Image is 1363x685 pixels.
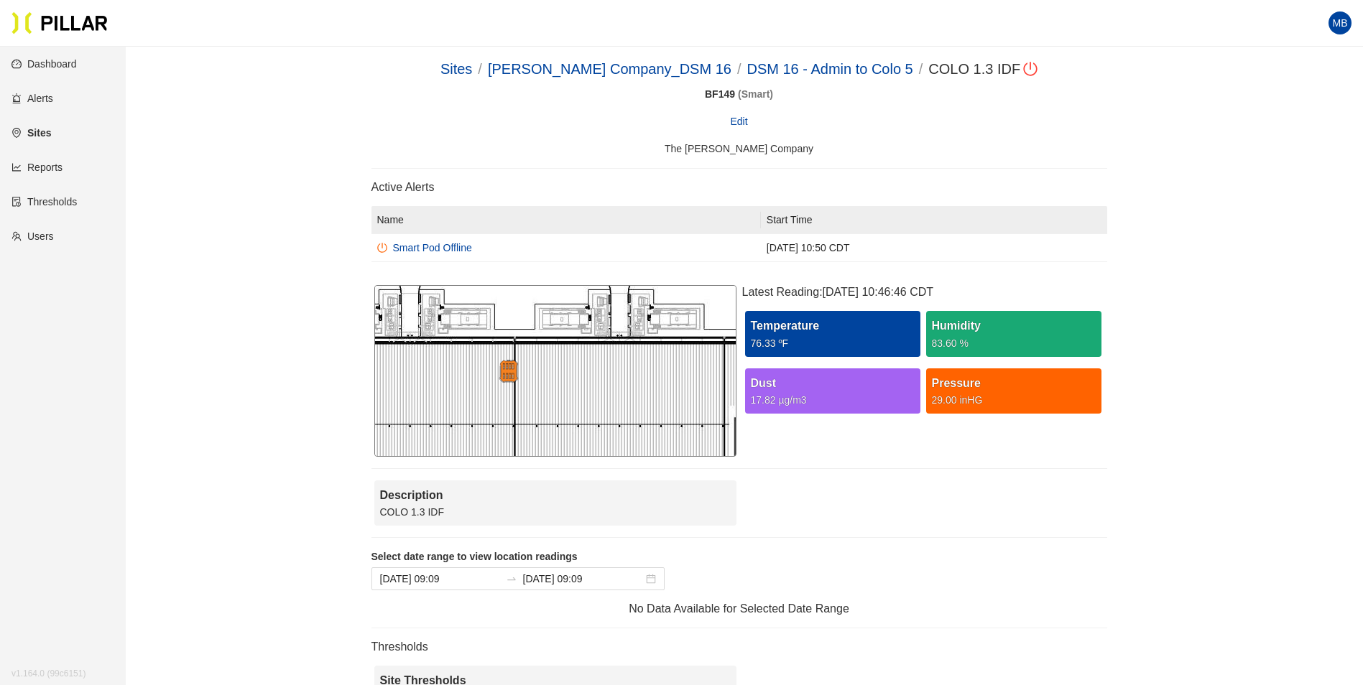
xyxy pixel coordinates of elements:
[488,61,731,77] a: [PERSON_NAME] Company_DSM 16
[11,162,63,173] a: line-chartReports
[751,335,915,351] div: 76.33 ºF
[928,61,1038,77] span: COLO 1.3 IDF
[371,86,1107,102] div: BF149
[440,61,472,77] a: Sites
[484,360,534,383] img: Marker
[371,549,1107,564] label: Select date range to view location readings
[371,141,1107,157] div: The [PERSON_NAME] Company
[751,374,915,392] div: Dust
[506,573,517,584] span: swap-right
[393,240,472,256] div: Smart Pod Offline
[380,486,731,504] div: Description
[371,180,1107,195] h4: Active Alerts
[523,571,643,587] input: End date
[11,230,54,242] a: teamUsers
[371,602,1107,616] h4: No Data Available for Selected Date Range
[932,392,1096,408] div: 29.00 inHG
[506,573,517,584] span: to
[919,61,923,77] span: /
[735,86,773,102] span: ( Smart )
[932,335,1096,351] div: 83.60 %
[747,61,913,77] a: DSM 16 - Admin to Colo 5
[371,206,761,234] th: Name
[11,127,51,139] a: environmentSites
[377,240,755,256] a: Smart Pod Offline
[11,58,77,70] a: dashboardDashboard
[737,61,741,77] span: /
[380,504,731,520] div: COLO 1.3 IDF
[730,113,747,129] a: Edit
[11,93,53,104] a: alertAlerts
[932,374,1096,392] div: Pressure
[478,61,482,77] span: /
[371,640,1107,654] h4: Thresholds
[1020,62,1038,76] span: poweroff
[761,206,1107,234] th: Start Time
[932,317,1096,335] div: Humidity
[380,571,500,587] input: Start date
[11,196,77,208] a: exceptionThresholds
[11,11,108,34] img: Pillar Technologies
[377,243,387,253] span: poweroff
[751,392,915,408] div: 17.82 µg/m3
[1333,11,1348,34] span: MB
[767,242,850,253] span: [DATE] 10:50 CDT
[742,285,1104,299] h4: Latest Reading: [DATE] 10:46:46 CDT
[751,317,915,335] div: Temperature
